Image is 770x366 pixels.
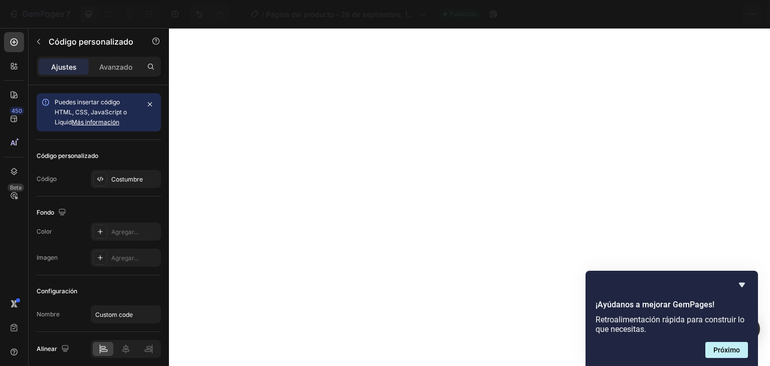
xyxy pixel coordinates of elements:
font: Imagen [37,254,58,261]
font: Publicar [709,10,737,19]
font: Ajustes [51,63,77,71]
button: Siguiente pregunta [705,342,748,358]
a: Más información [72,118,119,126]
font: Página del producto - 26 de septiembre, 13:07:52 [266,10,414,29]
font: Código [37,175,57,182]
font: Nombre [37,310,60,318]
button: Ocultar encuesta [736,279,748,291]
div: ¡Ayúdanos a mejorar GemPages! [596,279,748,358]
font: Configuración [37,287,77,295]
button: 1 producto asignado [559,4,660,24]
iframe: Área de diseño [169,28,770,366]
font: 7 [66,9,70,19]
font: 450 [12,107,22,114]
h2: ¡Ayúdanos a mejorar GemPages! [596,299,748,311]
font: Avanzado [99,63,132,71]
font: / [262,10,264,19]
font: Agregar... [111,228,138,236]
font: Próximo [713,346,740,354]
div: Deshacer/Rehacer [189,4,230,24]
font: Puedes insertar código HTML, CSS, JavaScript o Liquid [55,98,127,126]
font: ¡Ayúdanos a mejorar GemPages! [596,300,714,309]
font: Beta [10,184,22,191]
font: 1 producto asignado [568,10,637,19]
font: Código personalizado [37,152,98,159]
button: 7 [4,4,75,24]
font: Costumbre [111,175,143,183]
p: Código personalizado [49,36,134,48]
font: Agregar... [111,254,138,262]
font: Fondo [37,209,54,216]
font: Alinear [37,345,57,352]
button: Ahorrar [664,4,697,24]
button: Publicar [701,4,745,24]
font: Ahorrar [668,10,693,19]
font: Publicado [449,10,477,18]
font: Retroalimentación rápida para construir lo que necesitas. [596,315,744,334]
font: Código personalizado [49,37,133,47]
font: Color [37,228,52,235]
